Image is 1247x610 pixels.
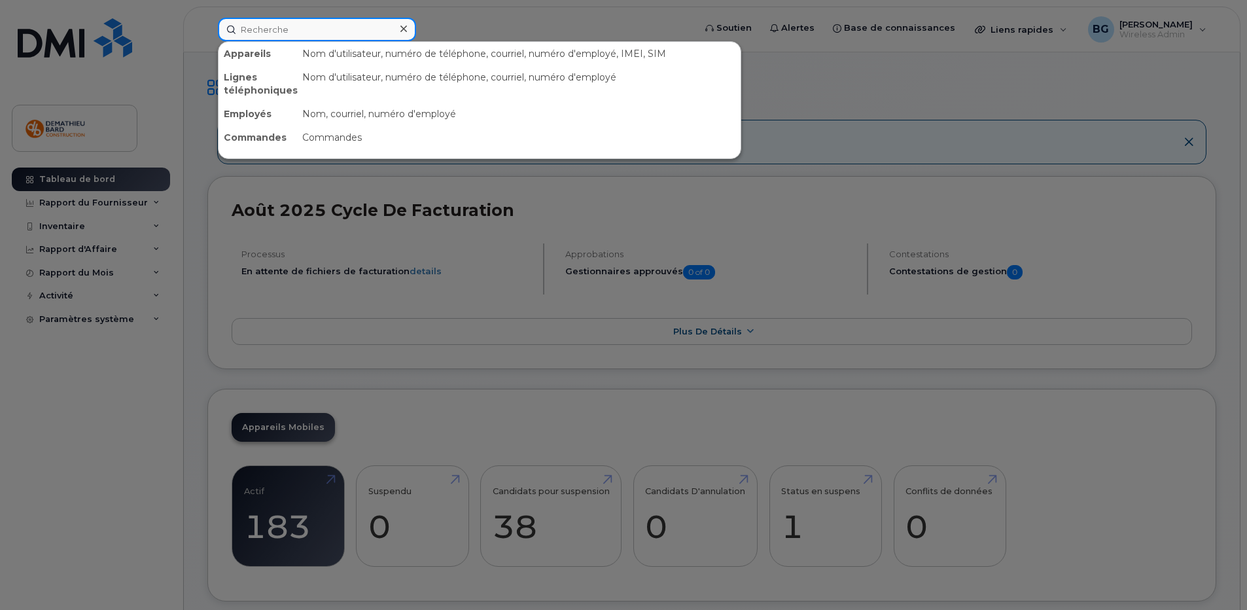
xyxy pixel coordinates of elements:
[219,126,297,149] div: Commandes
[219,42,297,65] div: Appareils
[297,65,741,102] div: Nom d'utilisateur, numéro de téléphone, courriel, numéro d'employé
[219,65,297,102] div: Lignes téléphoniques
[297,42,741,65] div: Nom d'utilisateur, numéro de téléphone, courriel, numéro d'employé, IMEI, SIM
[219,102,297,126] div: Employés
[297,102,741,126] div: Nom, courriel, numéro d'employé
[297,126,741,149] div: Commandes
